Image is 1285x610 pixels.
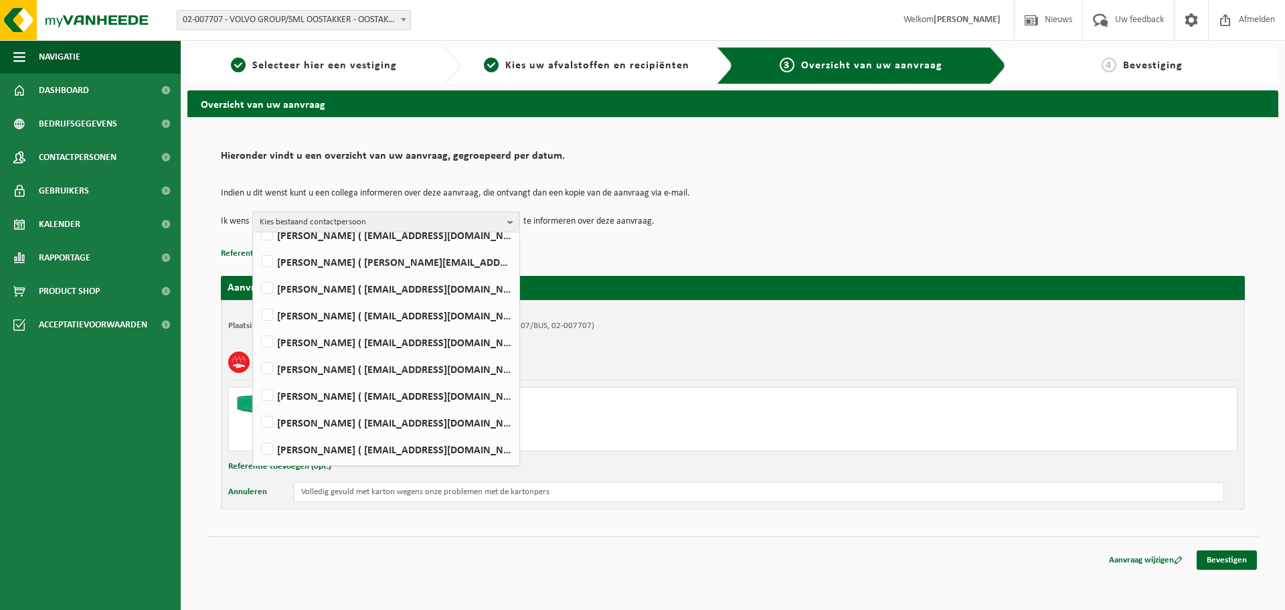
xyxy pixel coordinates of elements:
[177,11,410,29] span: 02-007707 - VOLVO GROUP/SML OOSTAKKER - OOSTAKKER
[228,482,267,502] button: Annuleren
[258,225,513,245] label: [PERSON_NAME] ( [EMAIL_ADDRESS][DOMAIN_NAME] )
[177,10,411,30] span: 02-007707 - VOLVO GROUP/SML OOSTAKKER - OOSTAKKER
[39,308,147,341] span: Acceptatievoorwaarden
[505,60,689,71] span: Kies uw afvalstoffen en recipiënten
[221,245,324,262] button: Referentie toevoegen (opt.)
[231,58,246,72] span: 1
[289,416,786,427] div: Ophalen en plaatsen lege container
[294,482,1224,502] input: Geef hier uw opmerking
[258,332,513,352] label: [PERSON_NAME] ( [EMAIL_ADDRESS][DOMAIN_NAME] )
[258,279,513,299] label: [PERSON_NAME] ( [EMAIL_ADDRESS][DOMAIN_NAME] )
[780,58,794,72] span: 3
[801,60,942,71] span: Overzicht van uw aanvraag
[934,15,1001,25] strong: [PERSON_NAME]
[1197,550,1257,570] a: Bevestigen
[258,359,513,379] label: [PERSON_NAME] ( [EMAIL_ADDRESS][DOMAIN_NAME] )
[258,439,513,459] label: [PERSON_NAME] ( [EMAIL_ADDRESS][DOMAIN_NAME] )
[228,458,331,475] button: Referentie toevoegen (opt.)
[523,212,655,232] p: te informeren over deze aanvraag.
[187,90,1278,117] h2: Overzicht van uw aanvraag
[228,283,328,293] strong: Aanvraag voor [DATE]
[39,241,90,275] span: Rapportage
[39,107,117,141] span: Bedrijfsgegevens
[258,412,513,433] label: [PERSON_NAME] ( [EMAIL_ADDRESS][DOMAIN_NAME] )
[258,252,513,272] label: [PERSON_NAME] ( [PERSON_NAME][EMAIL_ADDRESS][DOMAIN_NAME] )
[258,305,513,325] label: [PERSON_NAME] ( [EMAIL_ADDRESS][DOMAIN_NAME] )
[1099,550,1193,570] a: Aanvraag wijzigen
[39,174,89,208] span: Gebruikers
[39,275,100,308] span: Product Shop
[289,433,786,444] div: Aantal: 1
[1102,58,1116,72] span: 4
[258,386,513,406] label: [PERSON_NAME] ( [EMAIL_ADDRESS][DOMAIN_NAME] )
[467,58,707,74] a: 2Kies uw afvalstoffen en recipiënten
[484,58,499,72] span: 2
[221,151,1245,169] h2: Hieronder vindt u een overzicht van uw aanvraag, gegroepeerd per datum.
[252,212,520,232] button: Kies bestaand contactpersoon
[260,212,502,232] span: Kies bestaand contactpersoon
[194,58,434,74] a: 1Selecteer hier een vestiging
[39,208,80,241] span: Kalender
[39,141,116,174] span: Contactpersonen
[39,40,80,74] span: Navigatie
[252,60,397,71] span: Selecteer hier een vestiging
[39,74,89,107] span: Dashboard
[236,394,276,414] img: HK-XP-30-GN-00.png
[221,189,1245,198] p: Indien u dit wenst kunt u een collega informeren over deze aanvraag, die ontvangt dan een kopie v...
[1123,60,1183,71] span: Bevestiging
[221,212,249,232] p: Ik wens
[228,321,286,330] strong: Plaatsingsadres:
